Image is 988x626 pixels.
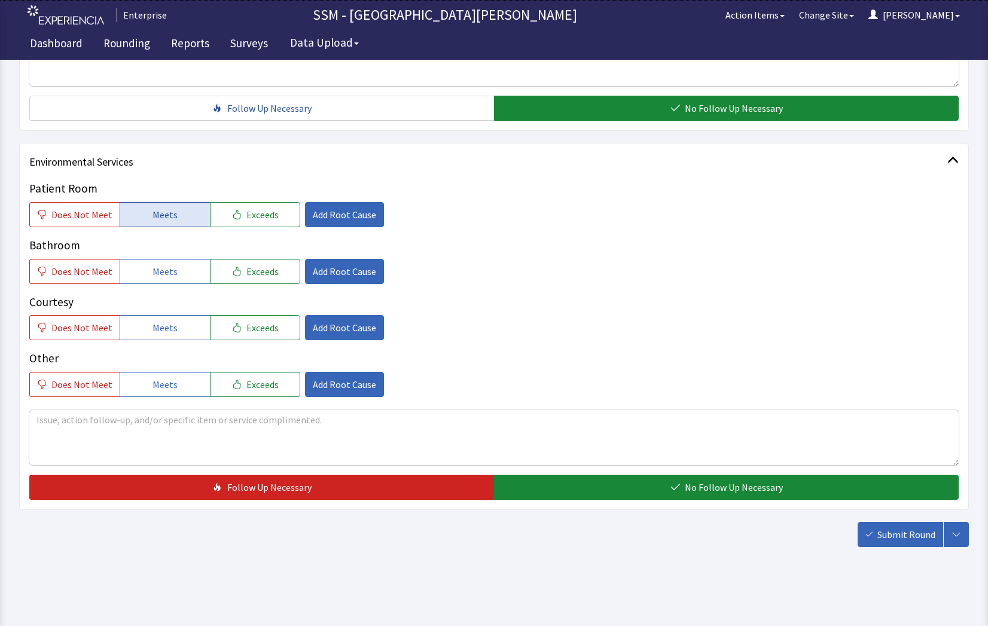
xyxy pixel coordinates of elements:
[162,30,218,60] a: Reports
[29,180,959,197] p: Patient Room
[685,101,783,115] span: No Follow Up Necessary
[494,96,959,121] button: No Follow Up Necessary
[51,207,112,222] span: Does Not Meet
[227,101,312,115] span: Follow Up Necessary
[120,372,210,397] button: Meets
[246,207,279,222] span: Exceeds
[685,480,783,494] span: No Follow Up Necessary
[283,32,366,54] button: Data Upload
[29,350,959,367] p: Other
[29,237,959,254] p: Bathroom
[246,264,279,279] span: Exceeds
[120,259,210,284] button: Meets
[246,377,279,392] span: Exceeds
[313,320,376,335] span: Add Root Cause
[51,320,112,335] span: Does Not Meet
[210,315,300,340] button: Exceeds
[210,259,300,284] button: Exceeds
[21,30,92,60] a: Dashboard
[153,377,178,392] span: Meets
[153,320,178,335] span: Meets
[305,202,384,227] button: Add Root Cause
[313,207,376,222] span: Add Root Cause
[29,475,494,500] button: Follow Up Necessary
[29,259,120,284] button: Does Not Meet
[313,264,376,279] span: Add Root Cause
[120,202,210,227] button: Meets
[210,372,300,397] button: Exceeds
[153,264,178,279] span: Meets
[153,207,178,222] span: Meets
[221,30,277,60] a: Surveys
[51,264,112,279] span: Does Not Meet
[29,372,120,397] button: Does Not Meet
[51,377,112,392] span: Does Not Meet
[313,377,376,392] span: Add Root Cause
[858,522,943,547] button: Submit Round
[305,259,384,284] button: Add Root Cause
[117,8,167,22] div: Enterprise
[861,3,967,27] button: [PERSON_NAME]
[877,527,935,542] span: Submit Round
[792,3,861,27] button: Change Site
[494,475,959,500] button: No Follow Up Necessary
[29,315,120,340] button: Does Not Meet
[29,294,959,311] p: Courtesy
[172,5,718,25] p: SSM - [GEOGRAPHIC_DATA][PERSON_NAME]
[305,315,384,340] button: Add Root Cause
[120,315,210,340] button: Meets
[29,96,494,121] button: Follow Up Necessary
[227,480,312,494] span: Follow Up Necessary
[29,202,120,227] button: Does Not Meet
[28,5,104,25] img: experiencia_logo.png
[210,202,300,227] button: Exceeds
[305,372,384,397] button: Add Root Cause
[94,30,159,60] a: Rounding
[246,320,279,335] span: Exceeds
[29,154,947,170] span: Environmental Services
[718,3,792,27] button: Action Items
